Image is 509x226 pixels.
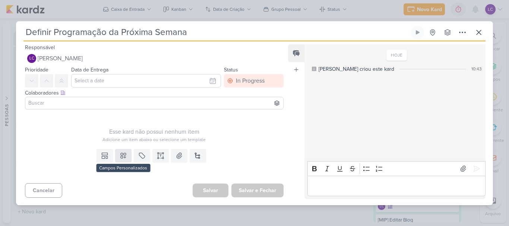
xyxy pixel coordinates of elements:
[25,89,284,97] div: Colaboradores
[25,52,284,65] button: LC [PERSON_NAME]
[71,74,221,87] input: Select a date
[415,29,421,35] div: Ligar relógio
[23,26,410,39] input: Kard Sem Título
[25,136,284,143] div: Adicione um item abaixo ou selecione um template
[307,176,486,196] div: Editor editing area: main
[224,67,238,73] label: Status
[471,66,482,72] div: 10:43
[25,183,62,198] button: Cancelar
[224,74,284,87] button: In Progress
[27,99,282,108] input: Buscar
[96,164,150,172] div: Campos Personalizados
[25,67,48,73] label: Prioridade
[307,161,486,176] div: Editor toolbar
[27,54,36,63] div: Laís Costa
[25,44,55,51] label: Responsável
[71,67,108,73] label: Data de Entrega
[38,54,83,63] span: [PERSON_NAME]
[25,127,284,136] div: Esse kard não possui nenhum item
[236,76,265,85] div: In Progress
[319,65,394,73] div: [PERSON_NAME] criou este kard
[29,57,34,61] p: LC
